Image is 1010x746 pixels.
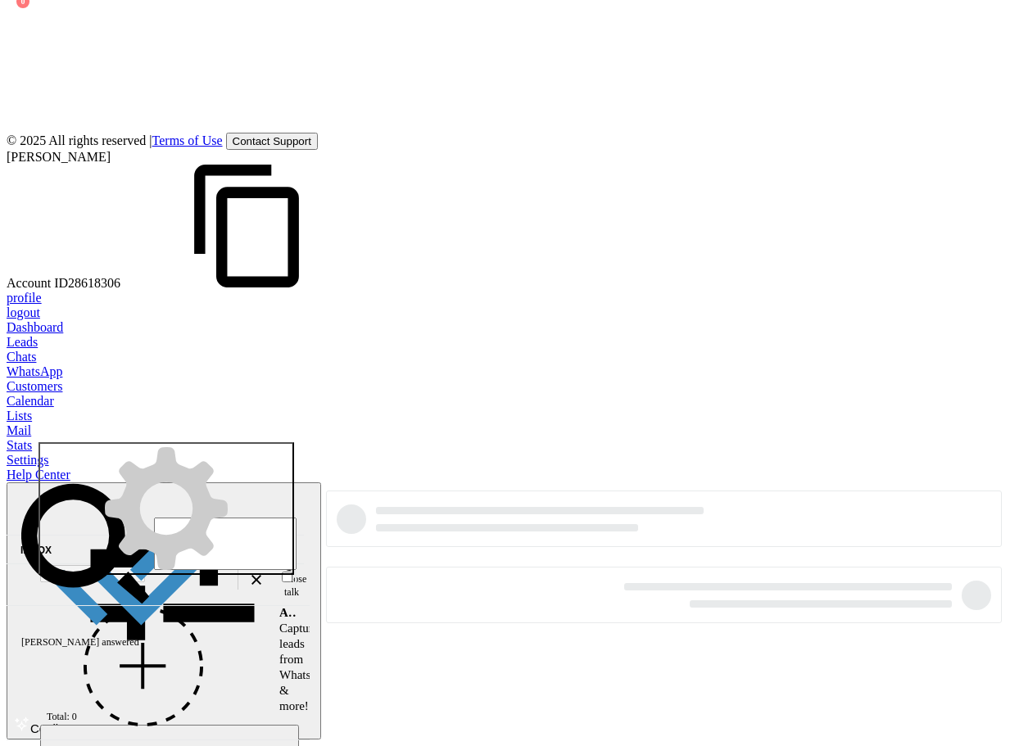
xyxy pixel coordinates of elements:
[7,150,1003,165] div: [PERSON_NAME]
[7,335,1003,350] a: Leads
[7,133,226,147] span: © 2025 All rights reserved |
[7,468,1003,482] a: Help Center
[279,605,296,621] span: Add channels
[7,394,1003,409] a: Calendar
[7,350,1003,364] a: Chats
[7,453,1003,468] a: Settings
[152,133,223,147] a: Terms of Use
[68,276,369,290] span: 28618306
[7,364,1003,379] a: WhatsApp
[7,276,369,290] span: Account ID
[7,438,1003,453] a: Stats
[233,135,311,147] span: Contact Support
[7,291,42,305] a: profile
[226,133,318,150] button: Contact Support
[226,133,318,147] a: Contact Support
[7,305,40,319] a: logout
[7,423,1003,438] a: Mail
[279,621,296,714] span: Capture leads from WhatsApp & more!
[7,320,1003,335] a: Dashboard
[7,379,1003,394] a: Customers
[7,409,1003,423] a: Lists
